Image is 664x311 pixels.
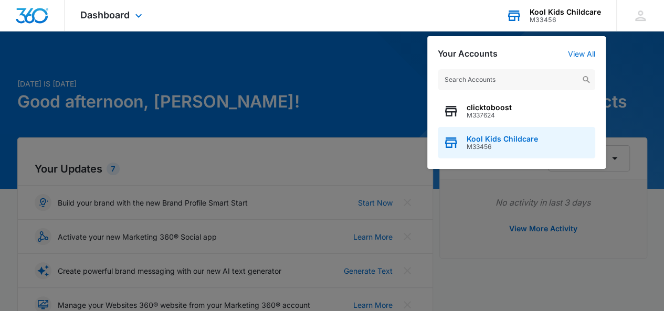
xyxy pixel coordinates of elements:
h2: Your Accounts [438,49,498,59]
a: View All [568,49,595,58]
span: clicktoboost [467,103,512,112]
input: Search Accounts [438,69,595,90]
span: Kool Kids Childcare [467,135,538,143]
button: Kool Kids ChildcareM33456 [438,127,595,158]
div: account name [530,8,601,16]
span: Dashboard [80,9,130,20]
button: clicktoboostM337624 [438,95,595,127]
span: M33456 [467,143,538,151]
div: account id [530,16,601,24]
span: M337624 [467,112,512,119]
